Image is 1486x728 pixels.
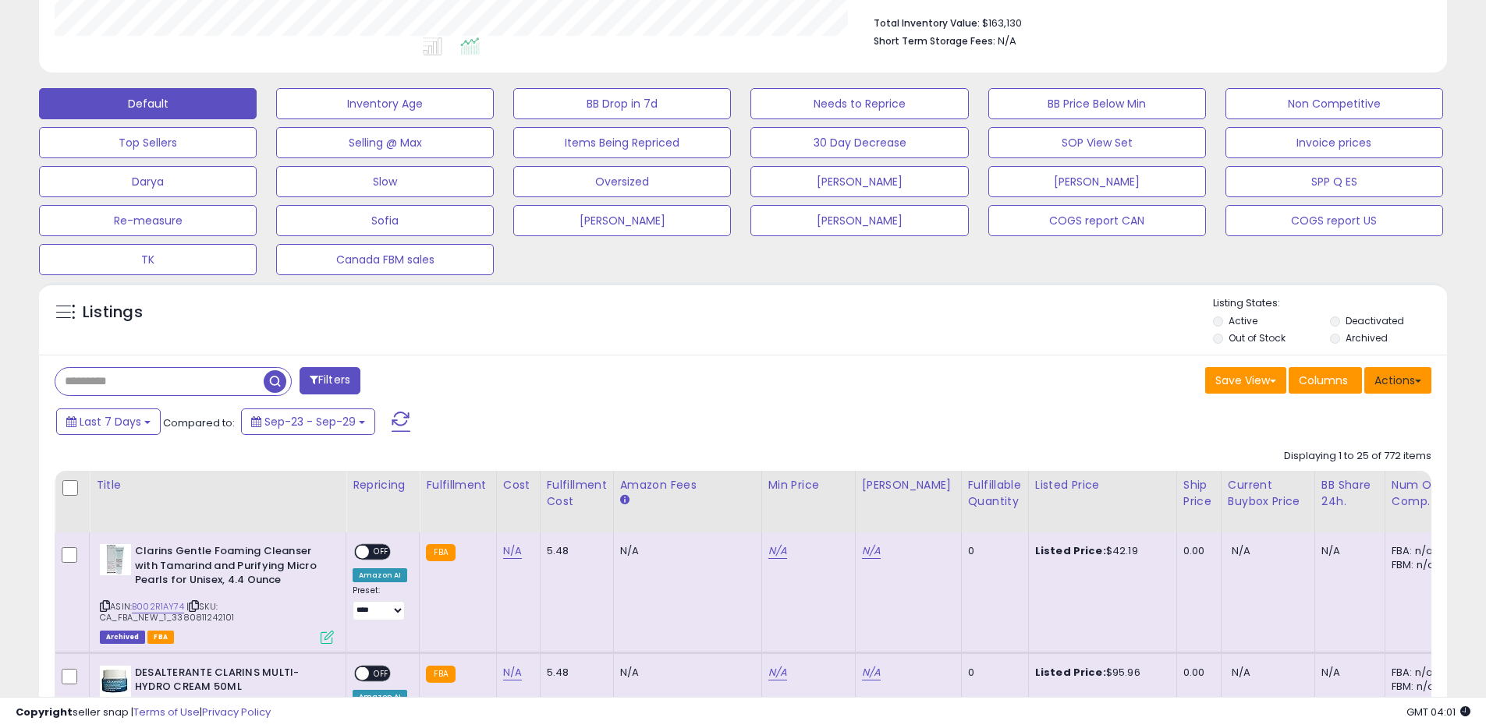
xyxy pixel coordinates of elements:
div: FBM: n/a [1392,680,1443,694]
h5: Listings [83,302,143,323]
button: Sep-23 - Sep-29 [241,408,375,435]
div: Ship Price [1183,477,1215,510]
span: 2025-10-7 04:01 GMT [1406,705,1470,719]
b: DESALTERANTE CLARINS MULTI-HYDRO CREAM 50ML [135,666,325,698]
button: COGS report CAN [988,205,1206,236]
img: 41Zy07wdl4L._SL40_.jpg [100,544,131,575]
b: Short Term Storage Fees: [874,34,995,48]
button: BB Drop in 7d [513,88,731,119]
button: Actions [1364,367,1431,394]
button: Slow [276,166,494,197]
div: Fulfillable Quantity [968,477,1022,510]
div: 0.00 [1183,666,1209,680]
button: Non Competitive [1225,88,1443,119]
div: FBA: n/a [1392,544,1443,558]
div: $42.19 [1035,544,1165,558]
div: Listed Price [1035,477,1170,493]
p: Listing States: [1213,296,1447,311]
b: Listed Price: [1035,665,1106,680]
button: BB Price Below Min [988,88,1206,119]
div: BB Share 24h. [1321,477,1378,510]
a: B002R1AY74 [132,600,184,613]
small: FBA [426,544,455,561]
span: Listings that have been deleted from Seller Central [100,631,145,644]
a: N/A [862,665,881,680]
div: N/A [620,544,750,558]
div: Amazon AI [353,568,407,582]
a: N/A [768,543,787,559]
label: Deactivated [1346,314,1404,327]
button: [PERSON_NAME] [750,205,968,236]
div: 0 [968,666,1016,680]
small: Amazon Fees. [620,493,630,507]
div: 5.48 [547,666,601,680]
a: Privacy Policy [202,705,271,719]
a: N/A [862,543,881,559]
span: N/A [1232,543,1250,558]
span: FBA [147,631,174,644]
div: Min Price [768,477,849,493]
label: Archived [1346,331,1388,345]
button: Save View [1205,367,1286,394]
button: SPP Q ES [1225,166,1443,197]
div: Cost [503,477,534,493]
span: N/A [998,34,1016,48]
button: TK [39,244,257,275]
button: Items Being Repriced [513,127,731,158]
button: 30 Day Decrease [750,127,968,158]
li: $163,130 [874,12,1420,31]
div: Num of Comp. [1392,477,1449,510]
button: Canada FBM sales [276,244,494,275]
div: 5.48 [547,544,601,558]
label: Out of Stock [1229,331,1286,345]
button: [PERSON_NAME] [988,166,1206,197]
button: Top Sellers [39,127,257,158]
button: Oversized [513,166,731,197]
button: Selling @ Max [276,127,494,158]
div: Displaying 1 to 25 of 772 items [1284,449,1431,464]
a: Terms of Use [133,705,200,719]
div: Fulfillment Cost [547,477,607,510]
div: N/A [620,666,750,680]
img: 41fcpqWhH+L._SL40_.jpg [100,666,131,697]
button: Columns [1289,367,1362,394]
span: Sep-23 - Sep-29 [264,414,356,429]
div: Amazon Fees [620,477,755,493]
div: Fulfillment [426,477,489,493]
div: N/A [1321,666,1373,680]
div: FBM: n/a [1392,558,1443,572]
b: Listed Price: [1035,543,1106,558]
span: Last 7 Days [80,414,141,429]
div: [PERSON_NAME] [862,477,955,493]
button: Inventory Age [276,88,494,119]
a: N/A [503,665,522,680]
button: Sofia [276,205,494,236]
span: OFF [369,666,394,680]
div: 0 [968,544,1016,558]
span: Compared to: [163,415,235,430]
div: N/A [1321,544,1373,558]
button: COGS report US [1225,205,1443,236]
small: FBA [426,666,455,683]
a: N/A [768,665,787,680]
button: Needs to Reprice [750,88,968,119]
button: SOP View Set [988,127,1206,158]
button: Filters [300,367,360,394]
div: $95.96 [1035,666,1165,680]
b: Clarins Gentle Foaming Cleanser with Tamarind and Purifying Micro Pearls for Unisex, 4.4 Ounce [135,544,325,592]
button: Darya [39,166,257,197]
a: N/A [503,543,522,559]
span: OFF [369,546,394,559]
div: Preset: [353,585,407,620]
button: [PERSON_NAME] [750,166,968,197]
button: Last 7 Days [56,408,161,435]
button: Invoice prices [1225,127,1443,158]
label: Active [1229,314,1257,327]
strong: Copyright [16,705,73,719]
button: Default [39,88,257,119]
div: seller snap | | [16,705,271,720]
div: 0.00 [1183,544,1209,558]
button: [PERSON_NAME] [513,205,731,236]
div: Title [96,477,339,493]
b: Total Inventory Value: [874,16,980,30]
